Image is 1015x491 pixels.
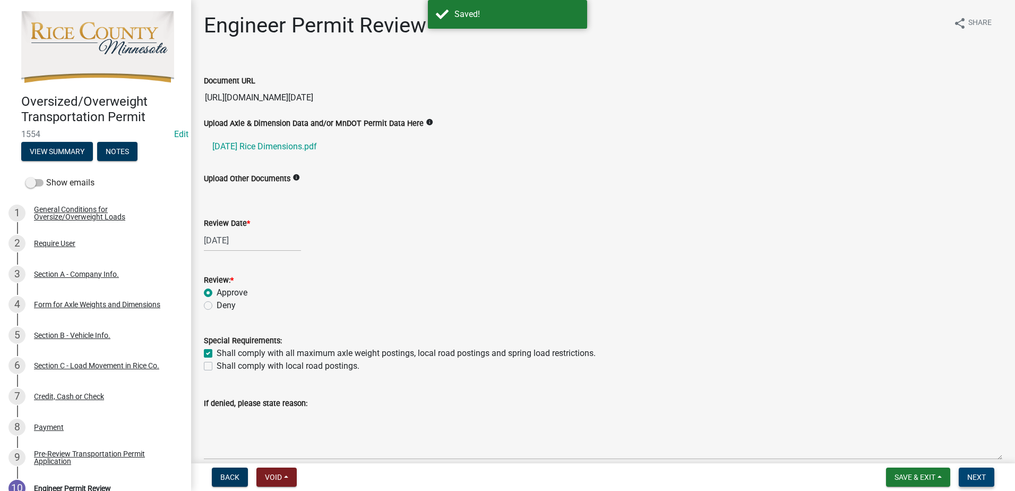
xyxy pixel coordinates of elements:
div: 2 [8,235,25,252]
button: View Summary [21,142,93,161]
wm-modal-confirm: Notes [97,148,137,156]
div: 6 [8,357,25,374]
div: 9 [8,449,25,466]
button: Next [959,468,994,487]
div: 7 [8,388,25,405]
span: Back [220,473,239,481]
label: Shall comply with all maximum axle weight postings, local road postings and spring load restricti... [217,347,596,360]
button: Void [256,468,297,487]
label: Shall comply with local road postings. [217,360,359,373]
span: 1554 [21,129,170,139]
div: 8 [8,419,25,436]
label: If denied, please state reason: [204,400,307,408]
div: General Conditions for Oversize/Overweight Loads [34,206,174,221]
button: Save & Exit [886,468,950,487]
button: Notes [97,142,137,161]
div: 4 [8,296,25,313]
div: Require User [34,240,75,247]
img: Rice County, Minnesota [21,11,174,83]
label: Upload Other Documents [204,175,290,183]
i: share [953,17,966,30]
button: shareShare [945,13,1000,33]
div: 5 [8,327,25,344]
label: Upload Axle & Dimension Data and/or MnDOT Permit Data Here [204,120,424,128]
label: Deny [217,299,236,312]
label: Approve [217,286,247,299]
span: Next [967,473,986,481]
a: [DATE] Rice Dimensions.pdf [204,134,1002,159]
span: Share [968,17,992,30]
wm-modal-confirm: Edit Application Number [174,129,188,139]
div: Payment [34,424,64,431]
label: Show emails [25,176,94,189]
span: Void [265,473,282,481]
div: Form for Axle Weights and Dimensions [34,301,160,308]
div: Section C - Load Movement in Rice Co. [34,362,159,369]
div: Pre-Review Transportation Permit Application [34,450,174,465]
h1: Engineer Permit Review [204,13,426,38]
div: Section A - Company Info. [34,270,119,278]
label: Document URL [204,78,255,85]
i: info [293,174,300,181]
button: Back [212,468,248,487]
h4: Oversized/Overweight Transportation Permit [21,94,183,125]
wm-modal-confirm: Summary [21,148,93,156]
label: Review Date [204,220,250,227]
div: Saved! [454,8,579,21]
a: Edit [174,129,188,139]
i: info [426,118,433,126]
div: 3 [8,266,25,283]
div: Section B - Vehicle Info. [34,332,110,339]
div: 1 [8,205,25,222]
input: mm/dd/yyyy [204,230,301,251]
label: Special Requirements: [204,337,282,345]
div: Credit, Cash or Check [34,393,104,400]
label: Review: [204,277,234,284]
span: Save & Exit [894,473,935,481]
